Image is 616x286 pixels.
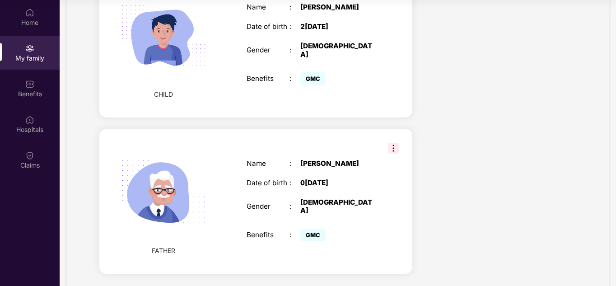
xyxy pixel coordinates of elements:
[300,179,376,187] div: 0[DATE]
[388,143,399,154] img: svg+xml;base64,PHN2ZyB3aWR0aD0iMzIiIGhlaWdodD0iMzIiIHZpZXdCb3g9IjAgMCAzMiAzMiIgZmlsbD0ibm9uZSIgeG...
[289,23,300,31] div: :
[247,75,290,83] div: Benefits
[289,159,300,168] div: :
[247,202,290,211] div: Gender
[247,231,290,239] div: Benefits
[300,72,326,85] span: GMC
[289,75,300,83] div: :
[25,80,34,89] img: svg+xml;base64,PHN2ZyBpZD0iQmVuZWZpdHMiIHhtbG5zPSJodHRwOi8vd3d3LnczLm9yZy8yMDAwL3N2ZyIgd2lkdGg9Ij...
[152,246,175,256] span: FATHER
[25,115,34,124] img: svg+xml;base64,PHN2ZyBpZD0iSG9zcGl0YWxzIiB4bWxucz0iaHR0cDovL3d3dy53My5vcmcvMjAwMC9zdmciIHdpZHRoPS...
[25,8,34,17] img: svg+xml;base64,PHN2ZyBpZD0iSG9tZSIgeG1sbnM9Imh0dHA6Ly93d3cudzMub3JnLzIwMDAvc3ZnIiB3aWR0aD0iMjAiIG...
[247,159,290,168] div: Name
[300,198,376,215] div: [DEMOGRAPHIC_DATA]
[300,23,376,31] div: 2[DATE]
[25,151,34,160] img: svg+xml;base64,PHN2ZyBpZD0iQ2xhaW0iIHhtbG5zPSJodHRwOi8vd3d3LnczLm9yZy8yMDAwL3N2ZyIgd2lkdGg9IjIwIi...
[300,3,376,11] div: [PERSON_NAME]
[289,179,300,187] div: :
[289,202,300,211] div: :
[110,138,218,246] img: svg+xml;base64,PHN2ZyB4bWxucz0iaHR0cDovL3d3dy53My5vcmcvMjAwMC9zdmciIHhtbG5zOnhsaW5rPSJodHRwOi8vd3...
[154,89,173,99] span: CHILD
[247,46,290,54] div: Gender
[247,3,290,11] div: Name
[289,3,300,11] div: :
[25,44,34,53] img: svg+xml;base64,PHN2ZyB3aWR0aD0iMjAiIGhlaWdodD0iMjAiIHZpZXdCb3g9IjAgMCAyMCAyMCIgZmlsbD0ibm9uZSIgeG...
[300,159,376,168] div: [PERSON_NAME]
[289,46,300,54] div: :
[289,231,300,239] div: :
[300,42,376,58] div: [DEMOGRAPHIC_DATA]
[300,229,326,241] span: GMC
[247,179,290,187] div: Date of birth
[247,23,290,31] div: Date of birth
